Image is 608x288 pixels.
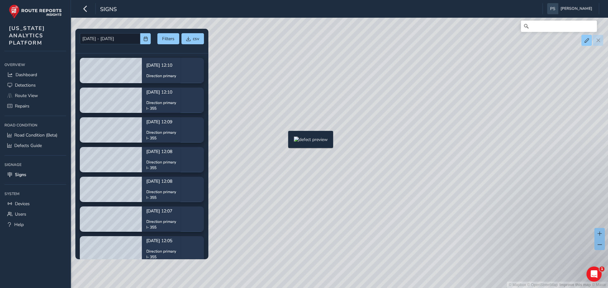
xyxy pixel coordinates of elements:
[16,72,37,78] span: Dashboard
[15,82,36,88] span: Detections
[146,89,176,95] p: [DATE] 12:10
[4,130,66,140] a: Road Condition (Beta)
[146,159,176,165] p: Direction primary
[15,103,29,109] span: Repairs
[146,119,176,125] p: [DATE] 12:09
[4,70,66,80] a: Dashboard
[586,267,602,282] iframe: Intercom live chat
[14,222,24,228] span: Help
[4,209,66,219] a: Users
[4,90,66,101] a: Route View
[15,93,38,99] span: Route View
[4,101,66,111] a: Repairs
[4,199,66,209] a: Devices
[146,62,176,69] p: [DATE] 12:10
[146,254,176,260] p: I- 355
[146,73,176,79] p: Direction primary
[15,201,30,207] span: Devices
[146,135,176,141] p: I- 355
[4,120,66,130] div: Road Condition
[14,132,57,138] span: Road Condition (Beta)
[4,160,66,169] div: Signage
[146,100,176,106] p: Direction primary
[4,169,66,180] a: Signs
[9,4,62,19] img: rr logo
[146,178,176,185] p: [DATE] 12:08
[521,21,597,32] input: Search
[146,219,176,224] p: Direction primary
[560,3,592,14] span: [PERSON_NAME]
[100,5,117,14] span: Signs
[146,237,176,244] p: [DATE] 12:05
[181,33,204,44] button: csv
[547,3,558,14] img: diamond-layout
[4,140,66,151] a: Defects Guide
[146,195,176,200] p: I- 355
[4,219,66,230] a: Help
[146,189,176,195] p: Direction primary
[157,33,179,44] button: Filters
[4,80,66,90] a: Detections
[9,25,45,46] span: [US_STATE] ANALYTICS PLATFORM
[599,267,605,272] span: 1
[15,172,26,178] span: Signs
[193,36,199,42] span: csv
[547,3,594,14] button: [PERSON_NAME]
[4,60,66,70] div: Overview
[146,148,176,155] p: [DATE] 12:08
[146,106,176,111] p: I- 355
[146,165,176,171] p: I- 355
[146,248,176,254] p: Direction primary
[146,130,176,135] p: Direction primary
[146,224,176,230] p: I- 355
[146,208,176,214] p: [DATE] 12:07
[14,143,42,149] span: Defects Guide
[4,189,66,199] div: System
[15,211,26,217] span: Users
